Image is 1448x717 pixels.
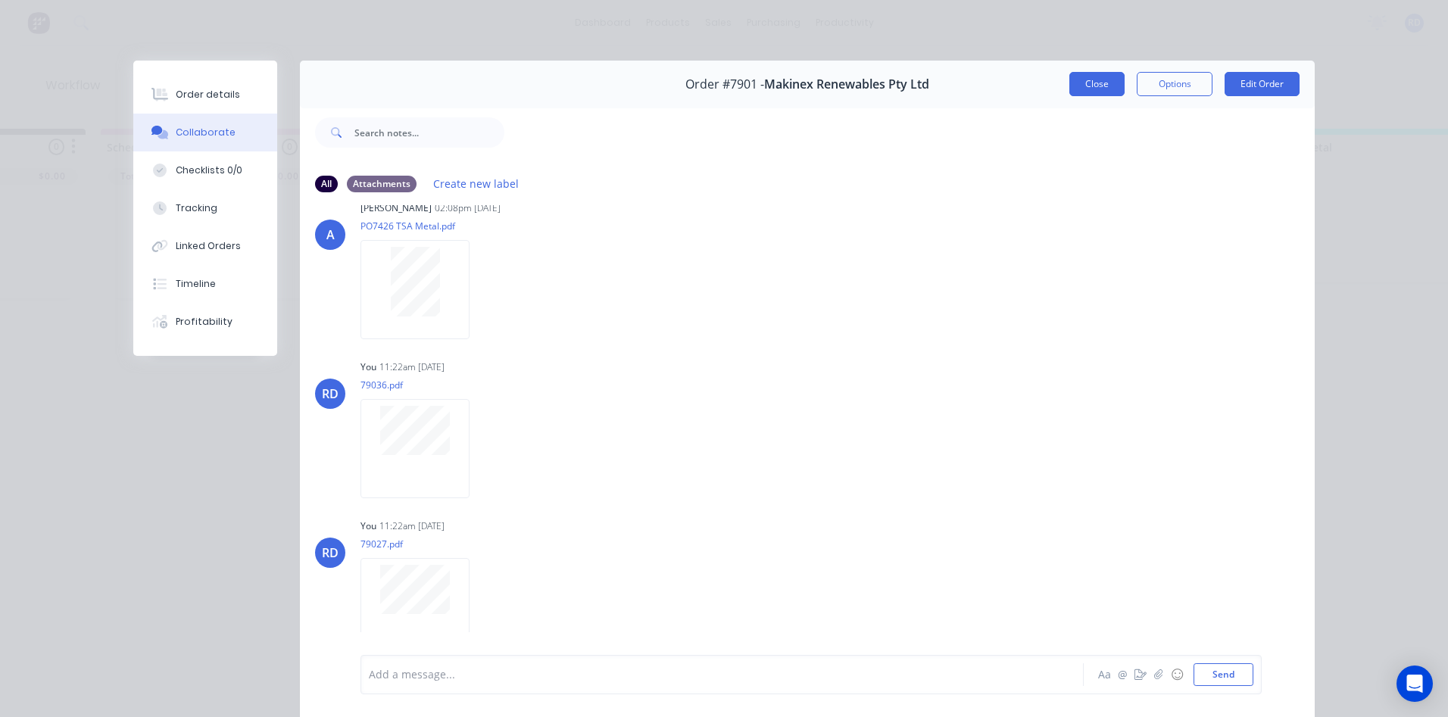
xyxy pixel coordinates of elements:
div: 11:22am [DATE] [379,360,445,374]
button: Profitability [133,303,277,341]
div: Linked Orders [176,239,241,253]
div: You [360,519,376,533]
button: Timeline [133,265,277,303]
button: Options [1137,72,1212,96]
div: Attachments [347,176,417,192]
button: Tracking [133,189,277,227]
div: RD [322,385,339,403]
div: [PERSON_NAME] [360,201,432,215]
button: Send [1194,663,1253,686]
p: 79036.pdf [360,379,485,391]
div: Tracking [176,201,217,215]
span: Order #7901 - [685,77,764,92]
div: 02:08pm [DATE] [435,201,501,215]
button: Close [1069,72,1125,96]
p: PO7426 TSA Metal.pdf [360,220,485,232]
button: Checklists 0/0 [133,151,277,189]
div: Order details [176,88,240,101]
button: ☺ [1168,666,1186,684]
div: Checklists 0/0 [176,164,242,177]
button: Create new label [426,173,527,194]
input: Search notes... [354,117,504,148]
button: Order details [133,76,277,114]
button: @ [1113,666,1131,684]
div: Collaborate [176,126,236,139]
div: Timeline [176,277,216,291]
div: A [326,226,335,244]
div: Profitability [176,315,232,329]
span: Makinex Renewables Pty Ltd [764,77,929,92]
div: Open Intercom Messenger [1397,666,1433,702]
button: Aa [1095,666,1113,684]
button: Linked Orders [133,227,277,265]
button: Edit Order [1225,72,1300,96]
button: Collaborate [133,114,277,151]
div: All [315,176,338,192]
p: 79027.pdf [360,538,485,550]
div: RD [322,544,339,562]
div: You [360,360,376,374]
div: 11:22am [DATE] [379,519,445,533]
